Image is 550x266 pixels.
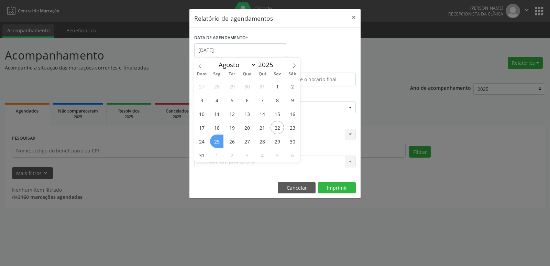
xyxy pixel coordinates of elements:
[224,72,240,76] span: Ter
[240,93,254,107] span: Agosto 6, 2025
[318,182,356,194] button: Imprimir
[225,121,239,134] span: Agosto 19, 2025
[215,60,256,70] select: Month
[225,79,239,93] span: Julho 29, 2025
[195,79,208,93] span: Julho 27, 2025
[240,148,254,162] span: Setembro 3, 2025
[240,121,254,134] span: Agosto 20, 2025
[194,33,248,43] label: DATA DE AGENDAMENTO
[210,148,223,162] span: Setembro 1, 2025
[240,135,254,148] span: Agosto 27, 2025
[255,79,269,93] span: Julho 31, 2025
[270,72,285,76] span: Sex
[195,135,208,148] span: Agosto 24, 2025
[255,72,270,76] span: Qui
[347,9,361,26] button: Close
[210,135,223,148] span: Agosto 25, 2025
[255,93,269,107] span: Agosto 7, 2025
[271,107,284,120] span: Agosto 15, 2025
[286,107,299,120] span: Agosto 16, 2025
[286,135,299,148] span: Agosto 30, 2025
[271,93,284,107] span: Agosto 8, 2025
[210,79,223,93] span: Julho 28, 2025
[195,148,208,162] span: Agosto 31, 2025
[286,93,299,107] span: Agosto 9, 2025
[240,72,255,76] span: Qua
[240,107,254,120] span: Agosto 13, 2025
[271,148,284,162] span: Setembro 5, 2025
[285,72,300,76] span: Sáb
[194,14,273,23] h5: Relatório de agendamentos
[210,93,223,107] span: Agosto 4, 2025
[256,60,279,69] input: Year
[195,121,208,134] span: Agosto 17, 2025
[195,107,208,120] span: Agosto 10, 2025
[225,135,239,148] span: Agosto 26, 2025
[286,79,299,93] span: Agosto 2, 2025
[286,148,299,162] span: Setembro 6, 2025
[271,79,284,93] span: Agosto 1, 2025
[240,79,254,93] span: Julho 30, 2025
[194,72,209,76] span: Dom
[225,93,239,107] span: Agosto 5, 2025
[225,107,239,120] span: Agosto 12, 2025
[210,107,223,120] span: Agosto 11, 2025
[255,107,269,120] span: Agosto 14, 2025
[225,148,239,162] span: Setembro 2, 2025
[210,121,223,134] span: Agosto 18, 2025
[277,73,356,86] input: Selecione o horário final
[271,121,284,134] span: Agosto 22, 2025
[209,72,224,76] span: Seg
[255,135,269,148] span: Agosto 28, 2025
[278,182,316,194] button: Cancelar
[255,148,269,162] span: Setembro 4, 2025
[194,43,287,57] input: Selecione uma data ou intervalo
[271,135,284,148] span: Agosto 29, 2025
[195,93,208,107] span: Agosto 3, 2025
[277,62,356,73] label: ATÉ
[286,121,299,134] span: Agosto 23, 2025
[255,121,269,134] span: Agosto 21, 2025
